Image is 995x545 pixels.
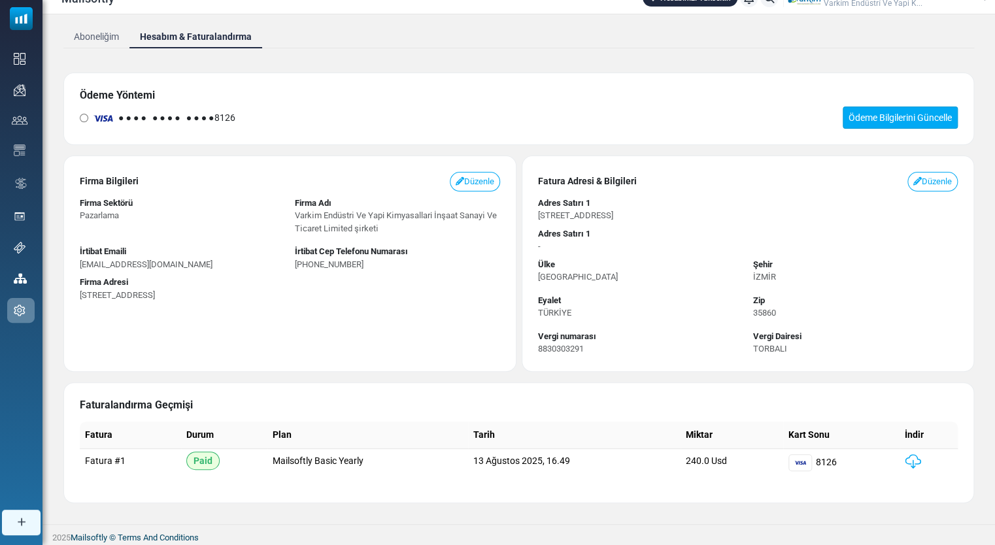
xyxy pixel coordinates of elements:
span: Adres Satırı 1 [538,229,590,239]
span: ● ● ● ● ● ● ● ● ● ● ● ● [118,112,214,123]
span: Zip [753,295,765,305]
span: [STREET_ADDRESS] [538,210,613,220]
img: mailsoftly_icon_blue_white.svg [10,7,33,30]
img: settings-icon.svg [14,305,25,316]
span: Firma Bilgileri [80,174,139,188]
th: Plan [267,421,468,449]
span: Fatura Adresi & Bilgileri [538,174,637,188]
span: Ülke [538,259,555,269]
th: İndir [900,421,958,449]
span: Varki̇m Endüstri̇ Ve Yapi Ki̇myasallari İnşaat Sanayi̇ Ve Ti̇caret Li̇mi̇ted şi̇rketi̇ [295,210,497,233]
span: Firma Adresi [80,277,128,287]
span: Firma Sektörü [80,198,133,208]
a: Terms And Conditions [118,533,199,542]
td: Mailsoftly Basic Yearly [267,448,468,476]
span: [PHONE_NUMBER] [295,259,363,269]
span: İZMİR [753,272,776,282]
img: campaigns-icon.png [14,84,25,96]
span: İrtibat Emaili [80,246,126,256]
span: Pazarlama [80,210,119,220]
th: Tarih [468,421,681,449]
span: 8126 [816,455,837,469]
td: Fatura #1 [80,448,181,476]
span: [EMAIL_ADDRESS][DOMAIN_NAME] [80,259,212,269]
img: email-templates-icon.svg [14,144,25,156]
span: 8830303291 [538,344,584,354]
a: Düzenle [907,172,958,191]
a: Düzenle [450,172,500,191]
td: 240.0 Usd [681,448,783,476]
span: 8126 [118,111,235,125]
span: Eyalet [538,295,561,305]
img: support-icon.svg [14,242,25,254]
a: Ödeme Bilgilerini Güncelle [843,107,958,129]
a: Hesabım & Faturalandırma [129,25,262,48]
span: [STREET_ADDRESS] [80,290,155,300]
span: - [538,241,541,251]
span: Şehir [753,259,773,269]
td: 13 Ağustos 2025, 16.49 [468,448,681,476]
h6: Faturalandırma Geçmişi [80,399,958,411]
span: Vergi Dairesi [753,331,801,341]
span: İrtibat Cep Telefonu Numarası [295,246,408,256]
th: Miktar [681,421,783,449]
img: workflow.svg [14,176,28,191]
a: Mailsoftly © [71,533,116,542]
span: Paid [186,452,220,470]
img: dashboard-icon.svg [14,53,25,65]
span: translation missing: tr.layouts.footer.terms_and_conditions [118,533,199,542]
a: Aboneliğim [63,25,129,48]
span: 35860 [753,308,776,318]
span: Vergi numarası [538,331,596,341]
img: contacts-icon.svg [12,116,27,125]
span: [GEOGRAPHIC_DATA] [538,272,618,282]
span: Adres Satırı 1 [538,198,590,208]
span: TORBALI [753,344,787,354]
span: TÜRKİYE [538,308,571,318]
th: Fatura [80,421,181,449]
span: Firma Adı [295,198,331,208]
img: landing_pages.svg [14,210,25,222]
th: Durum [181,421,268,449]
h6: Ödeme Yöntemi [80,89,958,101]
th: Kart Sonu [783,421,900,449]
